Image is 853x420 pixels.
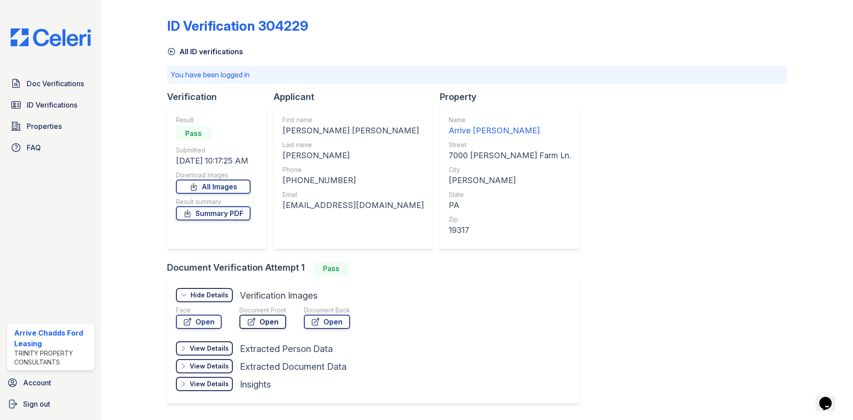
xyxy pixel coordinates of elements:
[23,399,50,409] span: Sign out
[7,96,94,114] a: ID Verifications
[283,165,424,174] div: Phone
[283,149,424,162] div: [PERSON_NAME]
[176,126,211,140] div: Pass
[191,291,228,300] div: Hide Details
[7,139,94,156] a: FAQ
[283,199,424,212] div: [EMAIL_ADDRESS][DOMAIN_NAME]
[27,78,84,89] span: Doc Verifications
[176,197,251,206] div: Result summary
[176,180,251,194] a: All Images
[240,378,271,391] div: Insights
[176,171,251,180] div: Download Images
[176,315,222,329] a: Open
[304,306,350,315] div: Document Back
[176,155,251,167] div: [DATE] 10:17:25 AM
[176,146,251,155] div: Submitted
[314,261,349,276] div: Pass
[449,199,571,212] div: PA
[176,306,222,315] div: Face
[283,116,424,124] div: First name
[239,315,286,329] a: Open
[449,149,571,162] div: 7000 [PERSON_NAME] Farm Ln.
[816,384,844,411] iframe: chat widget
[283,174,424,187] div: [PHONE_NUMBER]
[240,343,333,355] div: Extracted Person Data
[27,142,41,153] span: FAQ
[167,91,274,103] div: Verification
[283,124,424,137] div: [PERSON_NAME] [PERSON_NAME]
[167,261,587,276] div: Document Verification Attempt 1
[283,140,424,149] div: Last name
[283,190,424,199] div: Email
[171,69,784,80] p: You have been logged in
[449,116,571,124] div: Name
[449,190,571,199] div: State
[449,165,571,174] div: City
[449,224,571,236] div: 19317
[27,100,77,110] span: ID Verifications
[7,117,94,135] a: Properties
[304,315,350,329] a: Open
[176,116,251,124] div: Result
[440,91,587,103] div: Property
[190,344,229,353] div: View Details
[7,75,94,92] a: Doc Verifications
[14,328,91,349] div: Arrive Chadds Ford Leasing
[449,174,571,187] div: [PERSON_NAME]
[449,124,571,137] div: Arrive [PERSON_NAME]
[4,28,98,46] img: CE_Logo_Blue-a8612792a0a2168367f1c8372b55b34899dd931a85d93a1a3d3e32e68fde9ad4.png
[167,46,243,57] a: All ID verifications
[167,18,308,34] div: ID Verification 304229
[240,289,318,302] div: Verification Images
[240,360,347,373] div: Extracted Document Data
[449,215,571,224] div: Zip
[176,206,251,220] a: Summary PDF
[4,374,98,392] a: Account
[23,377,51,388] span: Account
[274,91,440,103] div: Applicant
[14,349,91,367] div: Trinity Property Consultants
[190,380,229,388] div: View Details
[4,395,98,413] a: Sign out
[449,140,571,149] div: Street
[27,121,62,132] span: Properties
[190,362,229,371] div: View Details
[449,116,571,137] a: Name Arrive [PERSON_NAME]
[239,306,286,315] div: Document Front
